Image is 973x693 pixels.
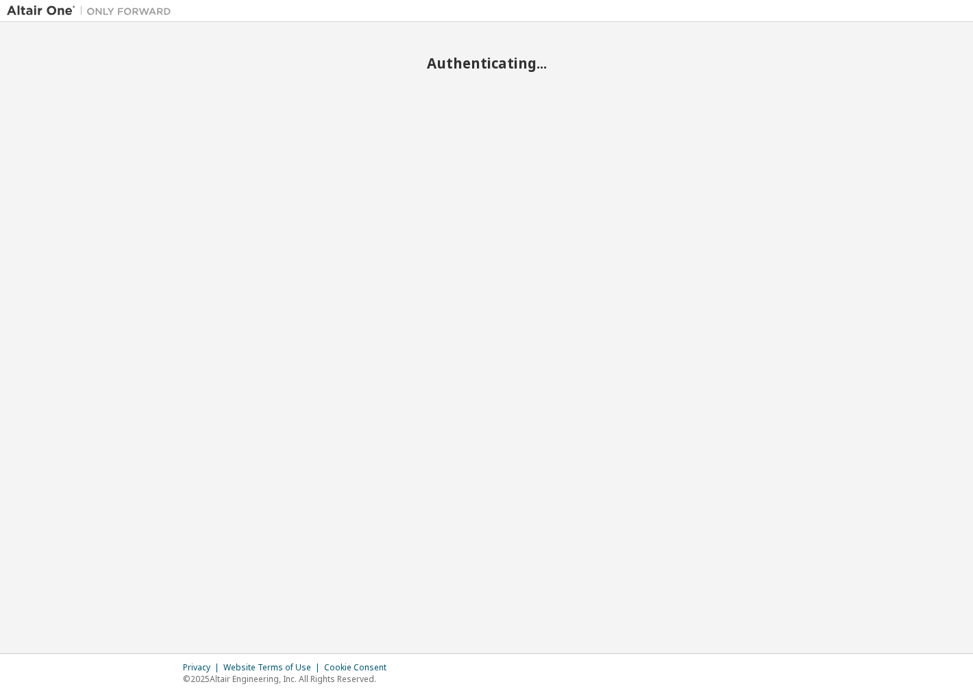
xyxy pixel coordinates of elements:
h2: Authenticating... [7,54,966,72]
img: Altair One [7,4,178,18]
p: © 2025 Altair Engineering, Inc. All Rights Reserved. [183,673,395,685]
div: Website Terms of Use [223,662,324,673]
div: Cookie Consent [324,662,395,673]
div: Privacy [183,662,223,673]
